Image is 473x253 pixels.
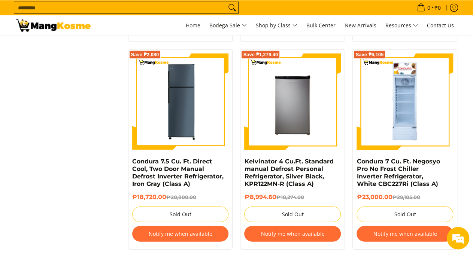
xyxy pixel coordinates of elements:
[244,226,341,241] button: Notify me when available
[206,15,251,35] a: Bodega Sale
[244,53,341,150] img: Kelvinator 4 Cu.Ft. Standard manual Defrost Personal Refrigerator, Silver Black, KPR122MN-R (Clas...
[243,52,278,57] span: Save ₱1,279.40
[427,21,454,28] span: Contact Us
[433,5,442,10] span: ₱0
[345,21,376,28] span: New Arrivals
[423,15,458,35] a: Contact Us
[132,193,229,201] h6: ₱18,720.00
[415,3,443,12] span: •
[186,21,200,28] span: Home
[123,4,141,22] div: Minimize live chat window
[132,157,224,187] a: Condura 7.5 Cu. Ft. Direct Cool, Two Door Manual Defrost Inverter Refrigerator, Iron Gray (Class A)
[244,206,341,222] button: Sold Out
[132,53,229,150] img: condura-direct-cool-7.5-cubic-feet-2-door-manual-defrost-inverter-ref-iron-gray-full-view-mang-kosme
[244,157,333,187] a: Kelvinator 4 Cu.Ft. Standard manual Defrost Personal Refrigerator, Silver Black, KPR122MN-R (Clas...
[226,2,238,13] button: Search
[209,21,247,30] span: Bodega Sale
[426,5,431,10] span: 0
[43,78,103,153] span: We're online!
[306,21,336,28] span: Bulk Center
[98,15,458,35] nav: Main Menu
[16,19,91,31] img: Bodega Sale Refrigerator l Mang Kosme: Home Appliances Warehouse Sale
[357,226,453,241] button: Notify me when available
[132,226,229,241] button: Notify me when available
[385,21,418,30] span: Resources
[357,206,453,222] button: Sold Out
[132,206,229,222] button: Sold Out
[182,15,204,35] a: Home
[244,193,341,201] h6: ₱8,994.60
[303,15,339,35] a: Bulk Center
[382,15,422,35] a: Resources
[357,193,453,201] h6: ₱23,000.00
[166,194,196,200] del: ₱20,800.00
[276,194,304,200] del: ₱10,274.00
[357,157,440,187] a: Condura 7 Cu. Ft. Negosyo Pro No Frost Chiller Inverter Refrigerator, White CBC227Ri (Class A)
[357,53,453,150] img: Condura 7 Cu. Ft. Negosyo Pro No Frost Chiller Inverter Refrigerator, White CBC227Ri (Class A)
[39,42,126,52] div: Chat with us now
[355,52,383,57] span: Save ₱6,105
[392,194,420,200] del: ₱29,105.00
[4,171,143,198] textarea: Type your message and hit 'Enter'
[252,15,301,35] a: Shop by Class
[256,21,297,30] span: Shop by Class
[131,52,159,57] span: Save ₱2,080
[341,15,380,35] a: New Arrivals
